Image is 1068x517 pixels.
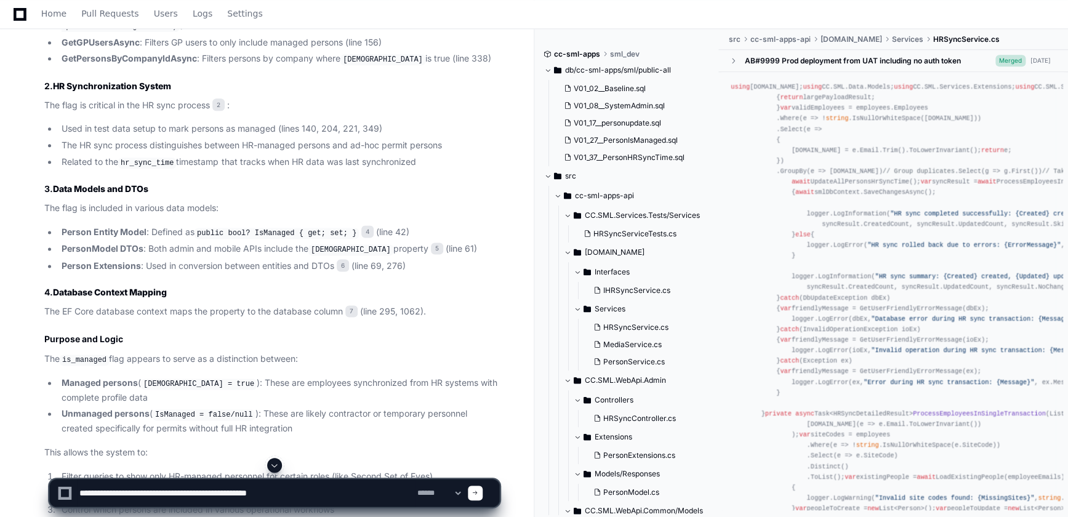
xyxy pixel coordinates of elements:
span: 4 [361,225,374,238]
span: 6 [337,259,349,271]
button: V01_37__PersonHRSyncTime.sql [559,149,702,166]
button: CC.SML.WebApi.Admin [564,371,720,390]
svg: Directory [584,393,591,407]
li: : Both admin and mobile APIs include the property (line 61) [58,242,499,257]
button: PersonExtensions.cs [588,447,712,464]
button: src [544,166,710,186]
svg: Directory [574,373,581,388]
button: V01_02__Baseline.sql [559,80,702,97]
li: Related to the timestamp that tracks when HR data was last synchronized [58,155,499,170]
button: CC.SML.Services.Tests/Services [564,206,720,225]
span: catch [780,326,799,333]
p: The flag appears to serve as a distinction between: [44,352,499,367]
button: HRSyncServiceTests.cs [579,225,712,242]
span: 5 [431,242,443,255]
button: V01_08__SystemAdmin.sql [559,97,702,114]
span: Controllers [595,395,633,405]
p: The flag is critical in the HR sync process : [44,98,499,113]
h3: 3. [44,183,499,195]
span: Users [154,10,178,17]
span: Logs [193,10,212,17]
strong: Person Extensions [62,260,141,271]
span: 7 [345,305,358,318]
span: ProcessEmployeesInSingleTransaction [913,410,1046,417]
span: IHRSyncService.cs [603,286,670,295]
span: await [795,188,814,196]
button: Extensions [574,427,720,447]
code: [DEMOGRAPHIC_DATA] [340,54,425,65]
strong: Person Entity Model [62,226,147,237]
strong: PersonModel DTOs [62,243,143,254]
span: Home [41,10,66,17]
p: The EF Core database context maps the property to the database column (line 295, 1062). [44,305,499,319]
code: hr_sync_time [118,158,176,169]
svg: Directory [584,265,591,279]
span: MediaService.cs [603,340,662,350]
span: private [765,410,792,417]
h2: Purpose and Logic [44,333,499,345]
li: : Defined as (line 42) [58,225,499,240]
button: IHRSyncService.cs [588,282,712,299]
span: var [780,104,791,111]
span: HRSyncService.cs [603,323,669,332]
svg: Directory [574,208,581,223]
li: : Used in conversion between entities and DTOs (line 69, 276) [58,259,499,273]
span: cc-sml-apps [554,49,600,59]
code: [DEMOGRAPHIC_DATA] [308,244,393,255]
code: IsManaged = false/null [153,409,255,420]
div: [DATE] [1030,56,1051,65]
span: PersonExtensions.cs [603,451,675,460]
strong: GetGPUsersAsync [62,37,140,47]
svg: Directory [564,188,571,203]
svg: Directory [584,302,591,316]
span: Interfaces [595,267,630,277]
span: Merged [995,55,1026,66]
span: PersonService.cs [603,357,665,367]
div: AB#9999 Prod deployment from UAT including no auth token [744,56,960,66]
span: [DOMAIN_NAME] [585,247,644,257]
span: V01_08__SystemAdmin.sql [574,101,665,111]
span: var [780,367,791,375]
span: Pull Requests [81,10,139,17]
span: V01_37__PersonHRSyncTime.sql [574,153,685,162]
span: return [981,146,1004,154]
span: [DOMAIN_NAME] [820,34,881,44]
span: HRSyncController.cs [603,414,676,423]
span: cc-sml-apps-api [575,191,634,201]
span: db/cc-sml-apps/sml/public-all [565,65,671,75]
p: This allows the system to: [44,446,499,460]
span: async [795,410,814,417]
li: Used in test data setup to mark persons as managed (lines 140, 204, 221, 349) [58,122,499,136]
span: V01_27__PersonIsManaged.sql [574,135,678,145]
svg: Directory [554,63,561,78]
span: using [803,83,822,90]
span: using [1015,83,1034,90]
code: public bool? IsManaged { get; set; } [195,228,359,239]
span: HRSyncServiceTests.cs [593,229,677,239]
button: V01_17__personupdate.sql [559,114,702,132]
h3: 4. [44,286,499,299]
span: sml_dev [610,49,640,59]
span: cc-sml-apps-api [750,34,810,44]
strong: GetPersonsByCompanyIdAsync [62,53,197,63]
svg: Directory [584,430,591,444]
button: V01_27__PersonIsManaged.sql [559,132,702,149]
span: HRSyncService.cs [933,34,999,44]
span: // Group duplicates [883,167,955,175]
li: : Filters GP users to only include managed persons (line 156) [58,36,499,50]
span: catch [780,357,799,364]
li: ( ): These are employees synchronized from HR systems with complete profile data [58,376,499,404]
span: 2 [212,98,225,111]
svg: Directory [574,245,581,260]
span: using [894,83,913,90]
p: The flag is included in various data models: [44,201,499,215]
span: using [731,83,750,90]
button: MediaService.cs [588,336,712,353]
strong: Unmanaged persons [62,408,150,419]
span: V01_02__Baseline.sql [574,84,646,94]
span: await [792,178,811,185]
span: string [825,114,848,122]
button: db/cc-sml-apps/sml/public-all [544,60,710,80]
strong: Managed persons [62,377,138,388]
strong: HR Synchronization System [53,81,171,91]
